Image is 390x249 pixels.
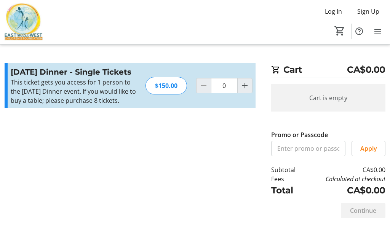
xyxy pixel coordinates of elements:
button: Menu [370,24,385,39]
button: Sign Up [351,5,385,18]
button: Cart [333,24,347,38]
h3: [DATE] Dinner - Single Tickets [11,66,136,78]
td: Fees [271,174,304,184]
td: CA$0.00 [304,165,385,174]
div: This ticket gets you access for 1 person to the [DATE] Dinner event. If you would like to buy a t... [11,78,136,105]
button: Log In [319,5,348,18]
div: Cart is empty [271,84,385,112]
td: Calculated at checkout [304,174,385,184]
td: Subtotal [271,165,304,174]
label: Promo or Passcode [271,130,328,139]
button: Increment by one [238,78,252,93]
div: $150.00 [145,77,187,94]
span: Sign Up [357,7,379,16]
h2: Cart [271,63,385,78]
button: Apply [352,141,385,156]
input: Enter promo or passcode [271,141,346,156]
img: East Meets West Children's Foundation's Logo [5,3,43,41]
span: Log In [325,7,342,16]
td: CA$0.00 [304,184,385,197]
span: CA$0.00 [347,63,385,76]
td: Total [271,184,304,197]
input: Diwali Dinner - Single Tickets Quantity [211,78,238,93]
button: Help [352,24,367,39]
span: Apply [360,144,377,153]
